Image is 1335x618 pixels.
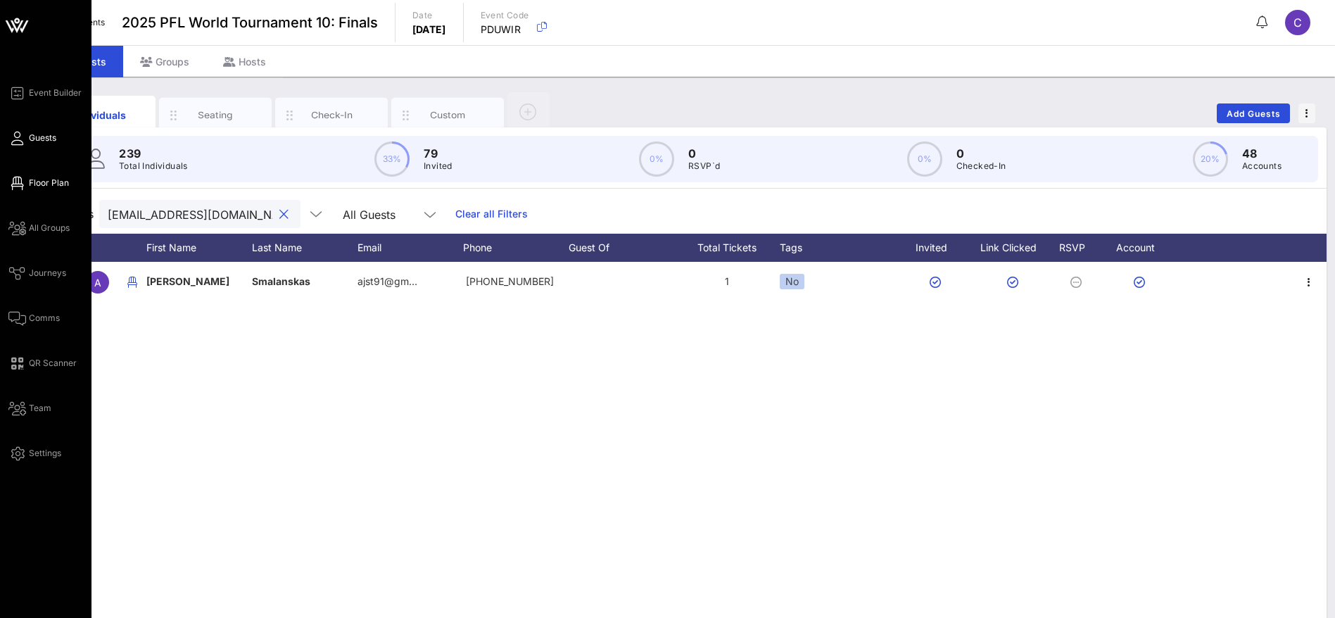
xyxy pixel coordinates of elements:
[417,108,479,122] div: Custom
[29,87,82,99] span: Event Builder
[1226,108,1282,119] span: Add Guests
[977,234,1054,262] div: Link Clicked
[146,234,252,262] div: First Name
[424,145,453,162] p: 79
[206,46,283,77] div: Hosts
[1293,15,1302,30] span: C
[252,234,358,262] div: Last Name
[68,108,131,122] div: Individuals
[481,23,529,37] p: PDUWIR
[481,8,529,23] p: Event Code
[300,108,363,122] div: Check-In
[184,108,247,122] div: Seating
[1217,103,1290,123] button: Add Guests
[358,262,417,301] p: ajst91@gm…
[1242,145,1282,162] p: 48
[674,234,780,262] div: Total Tickets
[146,275,229,287] span: [PERSON_NAME]
[119,145,188,162] p: 239
[29,312,60,324] span: Comms
[279,208,289,222] button: clear icon
[8,265,66,282] a: Journeys
[780,234,899,262] div: Tags
[8,220,70,237] a: All Groups
[569,234,674,262] div: Guest Of
[412,23,446,37] p: [DATE]
[956,159,1006,173] p: Checked-In
[466,275,554,287] span: +15085051222
[29,267,66,279] span: Journeys
[780,274,804,289] div: No
[29,447,61,460] span: Settings
[252,275,310,287] span: Smalanskas
[674,262,780,301] div: 1
[123,46,206,77] div: Groups
[8,130,56,146] a: Guests
[334,200,447,228] div: All Guests
[8,84,82,101] a: Event Builder
[424,159,453,173] p: Invited
[8,445,61,462] a: Settings
[29,177,69,189] span: Floor Plan
[29,402,51,415] span: Team
[8,355,77,372] a: QR Scanner
[8,175,69,191] a: Floor Plan
[463,234,569,262] div: Phone
[8,310,60,327] a: Comms
[8,400,51,417] a: Team
[1054,234,1103,262] div: RSVP
[899,234,977,262] div: Invited
[94,277,101,289] span: A
[358,234,463,262] div: Email
[412,8,446,23] p: Date
[1103,234,1181,262] div: Account
[343,208,396,221] div: All Guests
[956,145,1006,162] p: 0
[29,132,56,144] span: Guests
[29,357,77,370] span: QR Scanner
[688,159,720,173] p: RSVP`d
[29,222,70,234] span: All Groups
[119,159,188,173] p: Total Individuals
[1285,10,1310,35] div: C
[122,12,378,33] span: 2025 PFL World Tournament 10: Finals
[688,145,720,162] p: 0
[455,206,528,222] a: Clear all Filters
[1242,159,1282,173] p: Accounts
